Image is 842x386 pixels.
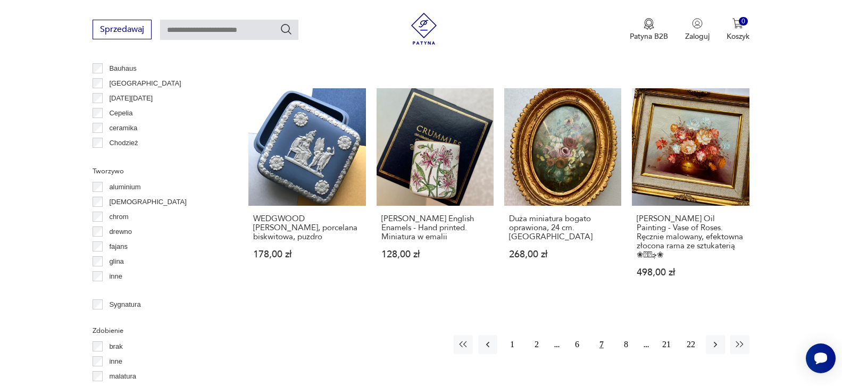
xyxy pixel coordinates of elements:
button: 1 [503,335,522,354]
p: Sygnatura [109,299,140,311]
img: Ikona koszyka [732,18,743,29]
p: 178,00 zł [253,250,361,259]
p: Patyna B2B [630,31,668,41]
a: Duża miniatura bogato oprawiona, 24 cm. RóżeDuża miniatura bogato oprawiona, 24 cm. [GEOGRAPHIC_D... [504,88,621,297]
p: inne [109,271,122,282]
h3: [PERSON_NAME] Oil Painting - Vase of Roses. Ręcznie malowany, efektowna złocona rama ze sztukater... [637,214,744,259]
button: 0Koszyk [727,18,749,41]
p: 128,00 zł [381,250,489,259]
p: brak [109,341,122,353]
p: Tworzywo [93,165,223,177]
h3: Duża miniatura bogato oprawiona, 24 cm. [GEOGRAPHIC_DATA] [509,214,616,241]
p: Cepelia [109,107,132,119]
p: aluminium [109,181,140,193]
div: 0 [739,17,748,26]
img: Patyna - sklep z meblami i dekoracjami vintage [408,13,440,45]
a: Sprzedawaj [93,27,152,34]
a: Crummles Staffordshire English Enamels - Hand printed. Miniatura w emalii[PERSON_NAME] English En... [377,88,494,297]
p: glina [109,256,123,267]
img: Ikona medalu [644,18,654,30]
p: Chodzież [109,137,138,149]
a: WEDGWOOD Jasper ware, porcelana biskwitowa, puzdroWEDGWOOD [PERSON_NAME], porcelana biskwitowa, p... [248,88,365,297]
p: Ćmielów [109,152,136,164]
p: Zaloguj [685,31,710,41]
h3: [PERSON_NAME] English Enamels - Hand printed. Miniatura w emalii [381,214,489,241]
p: fajans [109,241,128,253]
p: Koszyk [727,31,749,41]
p: Zdobienie [93,325,223,337]
p: malatura [109,371,136,382]
button: 22 [681,335,701,354]
p: Bauhaus [109,63,136,74]
p: 498,00 zł [637,268,744,277]
h3: WEDGWOOD [PERSON_NAME], porcelana biskwitowa, puzdro [253,214,361,241]
img: Ikonka użytkownika [692,18,703,29]
button: 21 [657,335,676,354]
button: Szukaj [280,23,293,36]
p: [DEMOGRAPHIC_DATA] [109,196,186,208]
button: 7 [592,335,611,354]
button: 2 [527,335,546,354]
button: Sprzedawaj [93,20,152,39]
p: ceramika [109,122,137,134]
button: 6 [568,335,587,354]
button: Patyna B2B [630,18,668,41]
button: Zaloguj [685,18,710,41]
p: chrom [109,211,128,223]
p: [GEOGRAPHIC_DATA] [109,78,181,89]
iframe: Smartsupp widget button [806,343,836,373]
a: Robert Cox Oil Painting - Vase of Roses. Ręcznie malowany, efektowna złocona rama ze sztukaterią ... [632,88,749,297]
p: inne [109,356,122,367]
p: 268,00 zł [509,250,616,259]
p: [DATE][DATE] [109,93,153,104]
button: 8 [616,335,636,354]
p: kamień [109,286,131,297]
a: Ikona medaluPatyna B2B [630,18,668,41]
p: drewno [109,226,132,238]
